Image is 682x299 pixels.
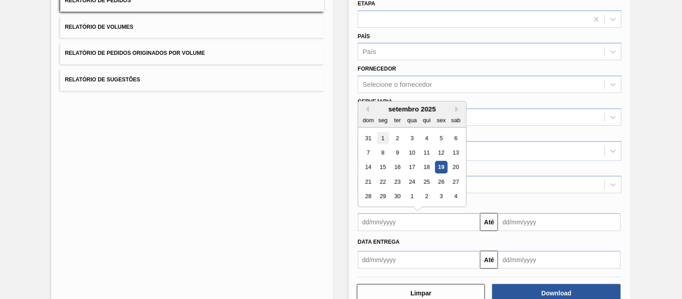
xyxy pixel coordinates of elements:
[450,176,462,188] div: Choose sábado, 27 de setembro de 2025
[60,42,324,64] button: Relatório de Pedidos Originados por Volume
[435,191,447,203] div: Choose sexta-feira, 3 de outubro de 2025
[65,50,205,56] span: Relatório de Pedidos Originados por Volume
[361,131,463,204] div: month 2025-09
[60,16,324,38] button: Relatório de Volumes
[406,161,418,174] div: Choose quarta-feira, 17 de setembro de 2025
[362,161,374,174] div: Choose domingo, 14 de setembro de 2025
[358,98,392,105] label: Cervejaria
[363,48,376,56] div: País
[377,114,389,126] div: seg
[362,114,374,126] div: dom
[65,76,140,83] span: Relatório de Sugestões
[480,251,498,269] button: Até
[435,132,447,144] div: Choose sexta-feira, 5 de setembro de 2025
[377,191,389,203] div: Choose segunda-feira, 29 de setembro de 2025
[362,191,374,203] div: Choose domingo, 28 de setembro de 2025
[358,0,375,7] label: Etapa
[392,176,404,188] div: Choose terça-feira, 23 de setembro de 2025
[358,239,400,245] span: Data entrega
[406,191,418,203] div: Choose quarta-feira, 1 de outubro de 2025
[65,24,133,30] span: Relatório de Volumes
[421,114,433,126] div: qui
[421,161,433,174] div: Choose quinta-feira, 18 de setembro de 2025
[455,106,462,112] button: Next Month
[498,213,620,231] input: dd/mm/yyyy
[421,191,433,203] div: Choose quinta-feira, 2 de outubro de 2025
[363,106,369,112] button: Previous Month
[435,176,447,188] div: Choose sexta-feira, 26 de setembro de 2025
[392,191,404,203] div: Choose terça-feira, 30 de setembro de 2025
[406,114,418,126] div: qua
[392,132,404,144] div: Choose terça-feira, 2 de setembro de 2025
[377,176,389,188] div: Choose segunda-feira, 22 de setembro de 2025
[392,147,404,159] div: Choose terça-feira, 9 de setembro de 2025
[406,147,418,159] div: Choose quarta-feira, 10 de setembro de 2025
[392,161,404,174] div: Choose terça-feira, 16 de setembro de 2025
[358,213,480,231] input: dd/mm/yyyy
[435,161,447,174] div: Choose sexta-feira, 19 de setembro de 2025
[450,114,462,126] div: sab
[358,105,466,113] div: setembro 2025
[498,251,620,269] input: dd/mm/yyyy
[377,161,389,174] div: Choose segunda-feira, 15 de setembro de 2025
[421,147,433,159] div: Choose quinta-feira, 11 de setembro de 2025
[421,132,433,144] div: Choose quinta-feira, 4 de setembro de 2025
[480,213,498,231] button: Até
[435,147,447,159] div: Choose sexta-feira, 12 de setembro de 2025
[358,33,370,40] label: País
[450,191,462,203] div: Choose sábado, 4 de outubro de 2025
[377,147,389,159] div: Choose segunda-feira, 8 de setembro de 2025
[363,81,432,89] div: Selecione o fornecedor
[450,161,462,174] div: Choose sábado, 20 de setembro de 2025
[362,176,374,188] div: Choose domingo, 21 de setembro de 2025
[60,69,324,91] button: Relatório de Sugestões
[450,147,462,159] div: Choose sábado, 13 de setembro de 2025
[435,114,447,126] div: sex
[362,147,374,159] div: Choose domingo, 7 de setembro de 2025
[450,132,462,144] div: Choose sábado, 6 de setembro de 2025
[421,176,433,188] div: Choose quinta-feira, 25 de setembro de 2025
[392,114,404,126] div: ter
[358,66,396,72] label: Fornecedor
[377,132,389,144] div: Choose segunda-feira, 1 de setembro de 2025
[406,132,418,144] div: Choose quarta-feira, 3 de setembro de 2025
[358,251,480,269] input: dd/mm/yyyy
[406,176,418,188] div: Choose quarta-feira, 24 de setembro de 2025
[362,132,374,144] div: Choose domingo, 31 de agosto de 2025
